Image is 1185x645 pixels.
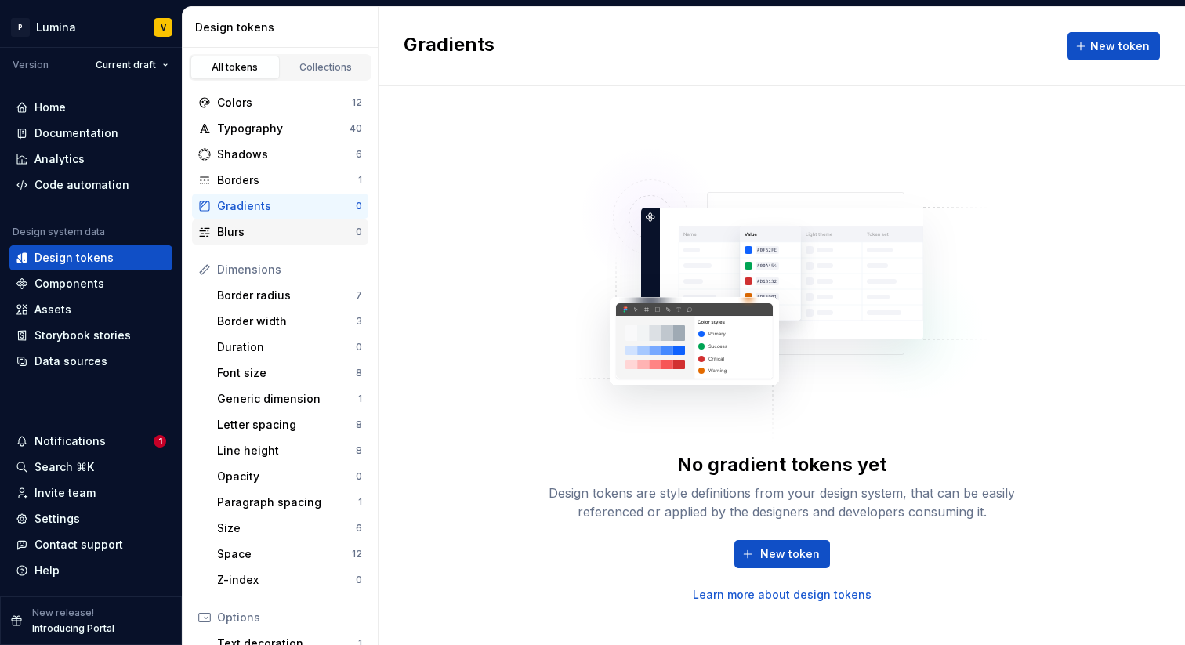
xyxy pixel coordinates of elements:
[211,542,368,567] a: Space12
[211,516,368,541] a: Size6
[154,435,166,448] span: 1
[34,511,80,527] div: Settings
[9,121,172,146] a: Documentation
[211,386,368,411] a: Generic dimension1
[34,302,71,317] div: Assets
[13,226,105,238] div: Design system data
[9,297,172,322] a: Assets
[531,484,1033,521] div: Design tokens are style definitions from your design system, that can be easily referenced or app...
[32,622,114,635] p: Introducing Portal
[1067,32,1160,60] button: New token
[217,520,356,536] div: Size
[34,485,96,501] div: Invite team
[196,61,274,74] div: All tokens
[760,546,820,562] span: New token
[195,20,371,35] div: Design tokens
[9,558,172,583] button: Help
[356,419,362,431] div: 8
[9,429,172,454] button: Notifications1
[9,480,172,505] a: Invite team
[217,262,362,277] div: Dimensions
[34,276,104,292] div: Components
[192,142,368,167] a: Shadows6
[34,151,85,167] div: Analytics
[192,168,368,193] a: Borders1
[1090,38,1150,54] span: New token
[217,469,356,484] div: Opacity
[192,90,368,115] a: Colors12
[352,96,362,109] div: 12
[34,328,131,343] div: Storybook stories
[358,393,362,405] div: 1
[96,59,156,71] span: Current draft
[192,194,368,219] a: Gradients0
[356,289,362,302] div: 7
[217,172,358,188] div: Borders
[287,61,365,74] div: Collections
[34,353,107,369] div: Data sources
[693,587,872,603] a: Learn more about design tokens
[9,532,172,557] button: Contact support
[34,563,60,578] div: Help
[11,18,30,37] div: P
[734,540,830,568] button: New token
[356,367,362,379] div: 8
[13,59,49,71] div: Version
[217,391,358,407] div: Generic dimension
[352,548,362,560] div: 12
[358,496,362,509] div: 1
[217,572,356,588] div: Z-index
[217,224,356,240] div: Blurs
[211,283,368,308] a: Border radius7
[9,323,172,348] a: Storybook stories
[217,417,356,433] div: Letter spacing
[217,147,356,162] div: Shadows
[34,100,66,115] div: Home
[356,200,362,212] div: 0
[217,339,356,355] div: Duration
[211,335,368,360] a: Duration0
[217,198,356,214] div: Gradients
[32,607,94,619] p: New release!
[677,452,886,477] div: No gradient tokens yet
[350,122,362,135] div: 40
[217,495,358,510] div: Paragraph spacing
[211,464,368,489] a: Opacity0
[217,546,352,562] div: Space
[211,438,368,463] a: Line height8
[356,148,362,161] div: 6
[9,349,172,374] a: Data sources
[217,95,352,111] div: Colors
[356,470,362,483] div: 0
[3,10,179,44] button: PLuminaV
[211,567,368,592] a: Z-index0
[9,172,172,197] a: Code automation
[36,20,76,35] div: Lumina
[217,610,362,625] div: Options
[34,459,94,475] div: Search ⌘K
[217,288,356,303] div: Border radius
[34,537,123,553] div: Contact support
[356,444,362,457] div: 8
[356,341,362,353] div: 0
[34,433,106,449] div: Notifications
[404,32,495,60] h2: Gradients
[34,177,129,193] div: Code automation
[9,455,172,480] button: Search ⌘K
[217,443,356,458] div: Line height
[356,574,362,586] div: 0
[9,271,172,296] a: Components
[217,121,350,136] div: Typography
[192,116,368,141] a: Typography40
[161,21,166,34] div: V
[356,315,362,328] div: 3
[356,522,362,534] div: 6
[89,54,176,76] button: Current draft
[9,245,172,270] a: Design tokens
[356,226,362,238] div: 0
[192,219,368,245] a: Blurs0
[211,412,368,437] a: Letter spacing8
[217,313,356,329] div: Border width
[211,361,368,386] a: Font size8
[217,365,356,381] div: Font size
